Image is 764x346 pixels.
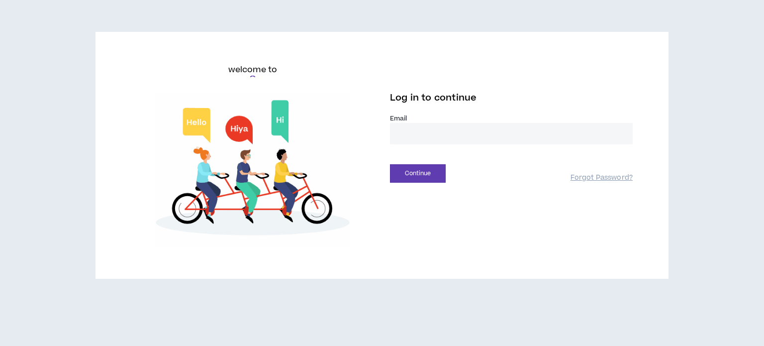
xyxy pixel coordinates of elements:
span: Log in to continue [390,92,477,104]
img: Welcome to Wripple [131,93,374,247]
button: Continue [390,164,446,183]
h6: welcome to [228,64,278,76]
label: Email [390,114,633,123]
a: Forgot Password? [571,173,633,183]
